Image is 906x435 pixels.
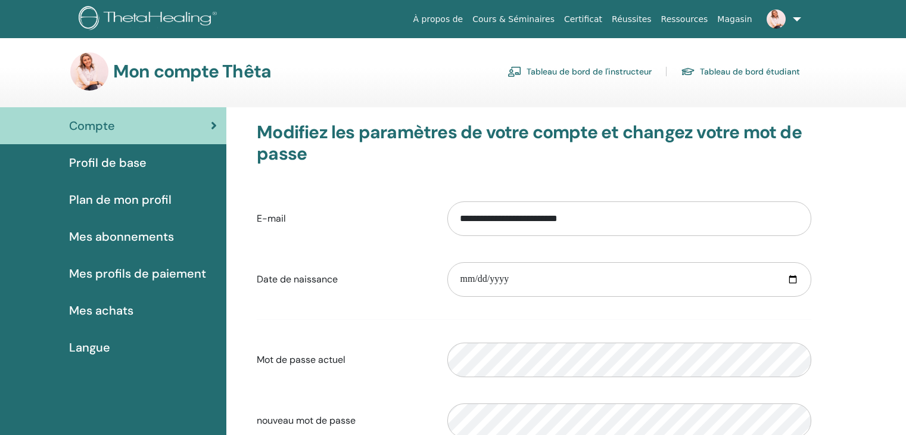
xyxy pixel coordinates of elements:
a: À propos de [409,8,468,30]
a: Ressources [656,8,713,30]
img: default.jpg [767,10,786,29]
span: Langue [69,338,110,356]
a: Tableau de bord étudiant [681,62,800,81]
label: E-mail [248,207,438,230]
span: Mes abonnements [69,228,174,246]
a: Cours & Séminaires [468,8,559,30]
img: graduation-cap.svg [681,67,695,77]
a: Magasin [712,8,756,30]
a: Certificat [559,8,607,30]
label: nouveau mot de passe [248,409,438,432]
img: default.jpg [70,52,108,91]
img: chalkboard-teacher.svg [508,66,522,77]
label: Date de naissance [248,268,438,291]
a: Tableau de bord de l'instructeur [508,62,652,81]
span: Profil de base [69,154,147,172]
span: Mes profils de paiement [69,265,206,282]
img: logo.png [79,6,221,33]
span: Mes achats [69,302,133,319]
span: Plan de mon profil [69,191,172,209]
label: Mot de passe actuel [248,349,438,371]
h3: Mon compte Thêta [113,61,271,82]
a: Réussites [607,8,656,30]
h3: Modifiez les paramètres de votre compte et changez votre mot de passe [257,122,811,164]
span: Compte [69,117,115,135]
